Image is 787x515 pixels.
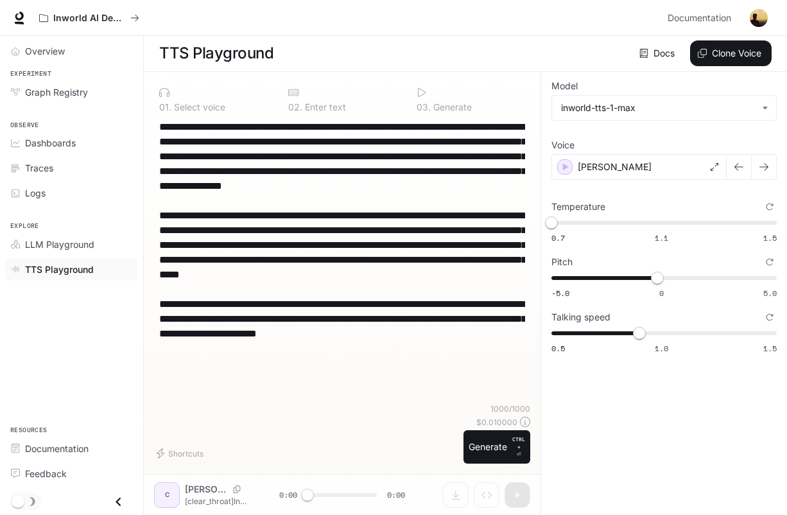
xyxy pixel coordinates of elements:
span: 1.0 [655,343,668,354]
span: Logs [25,186,46,200]
p: Model [551,82,578,91]
p: Enter text [302,103,346,112]
a: Logs [5,182,138,204]
p: CTRL + [512,435,525,451]
a: Traces [5,157,138,179]
p: Generate [431,103,472,112]
span: 0 [659,288,664,299]
p: 0 2 . [288,103,302,112]
button: Close drawer [104,489,133,515]
h1: TTS Playground [159,40,273,66]
span: 0.7 [551,232,565,243]
div: inworld-tts-1-max [552,96,776,120]
a: TTS Playground [5,258,138,281]
span: TTS Playground [25,263,94,276]
a: Dashboards [5,132,138,154]
img: User avatar [750,9,768,27]
span: Dashboards [25,136,76,150]
span: -5.0 [551,288,569,299]
button: Reset to default [763,255,777,269]
p: [PERSON_NAME] [578,161,652,173]
p: ⏎ [512,435,525,458]
span: 0.5 [551,343,565,354]
button: All workspaces [33,5,145,31]
div: inworld-tts-1-max [561,101,756,114]
button: Reset to default [763,200,777,214]
p: 0 1 . [159,103,171,112]
a: Overview [5,40,138,62]
a: Feedback [5,462,138,485]
p: Talking speed [551,313,610,322]
button: User avatar [746,5,772,31]
p: Pitch [551,257,573,266]
span: 1.5 [763,343,777,354]
button: Clone Voice [690,40,772,66]
p: 1000 / 1000 [490,403,530,414]
a: Documentation [662,5,741,31]
button: Shortcuts [154,443,209,464]
span: Documentation [25,442,89,455]
p: Voice [551,141,575,150]
p: Temperature [551,202,605,211]
a: Docs [637,40,680,66]
span: Dark mode toggle [12,494,24,508]
span: Documentation [668,10,731,26]
span: Traces [25,161,53,175]
span: LLM Playground [25,238,94,251]
a: LLM Playground [5,233,138,256]
p: 0 3 . [417,103,431,112]
span: 1.5 [763,232,777,243]
button: GenerateCTRL +⏎ [463,430,530,464]
a: Graph Registry [5,81,138,103]
p: $ 0.010000 [476,417,517,428]
span: 1.1 [655,232,668,243]
span: Feedback [25,467,67,480]
button: Reset to default [763,310,777,324]
p: Select voice [171,103,225,112]
span: 5.0 [763,288,777,299]
span: Graph Registry [25,85,88,99]
a: Documentation [5,437,138,460]
span: Overview [25,44,65,58]
p: Inworld AI Demos [53,13,125,24]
